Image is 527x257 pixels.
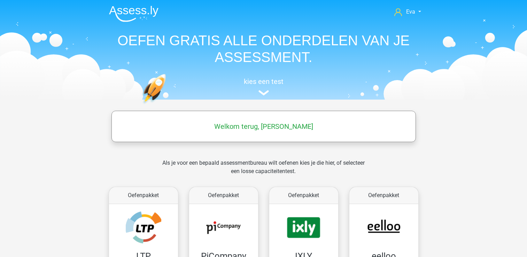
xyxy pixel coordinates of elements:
img: oefenen [142,74,193,137]
a: Eva [392,8,424,16]
span: Eva [406,8,415,15]
img: Assessly [109,6,158,22]
div: Als je voor een bepaald assessmentbureau wilt oefenen kies je die hier, of selecteer een losse ca... [157,159,370,184]
img: assessment [258,90,269,95]
a: kies een test [103,77,424,96]
h5: kies een test [103,77,424,86]
h5: Welkom terug, [PERSON_NAME] [115,122,412,131]
h1: OEFEN GRATIS ALLE ONDERDELEN VAN JE ASSESSMENT. [103,32,424,65]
